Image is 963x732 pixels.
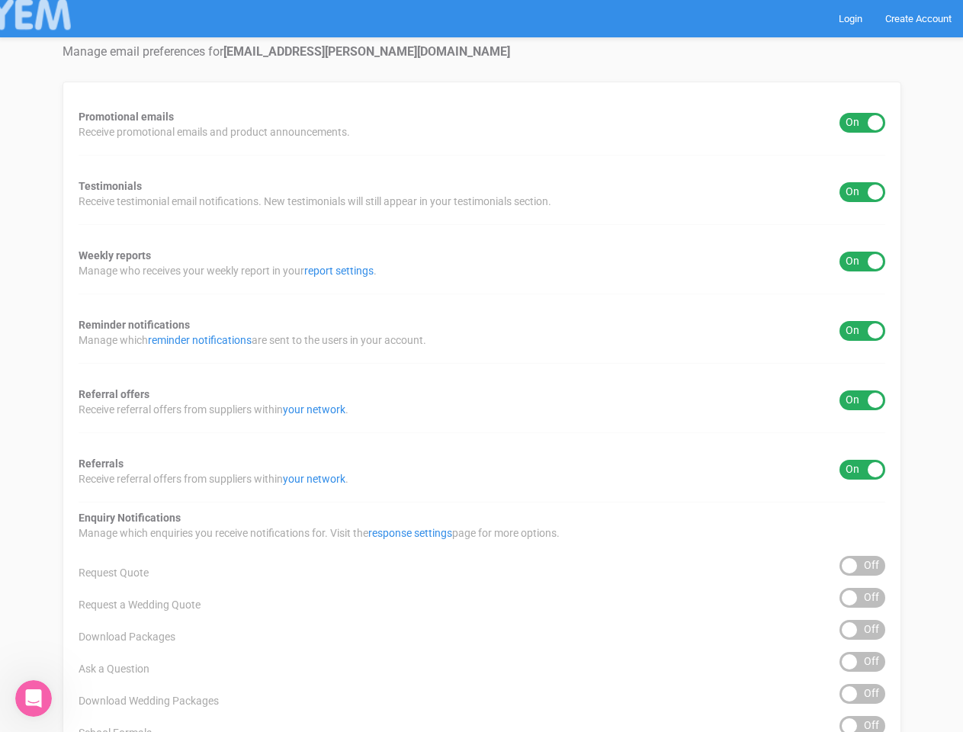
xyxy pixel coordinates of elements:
span: Manage who receives your weekly report in your . [79,263,377,278]
strong: Enquiry Notifications [79,512,181,524]
span: Request Quote [79,565,149,580]
span: Receive referral offers from suppliers within . [79,402,348,417]
span: Request a Wedding Quote [79,597,201,612]
span: Manage which enquiries you receive notifications for. Visit the page for more options. [79,525,560,541]
span: Ask a Question [79,661,149,676]
strong: [EMAIL_ADDRESS][PERSON_NAME][DOMAIN_NAME] [223,44,510,59]
a: your network [283,403,345,416]
a: report settings [304,265,374,277]
span: Manage which are sent to the users in your account. [79,332,426,348]
iframe: Intercom live chat [15,680,52,717]
strong: Weekly reports [79,249,151,262]
strong: Referral offers [79,388,149,400]
strong: Reminder notifications [79,319,190,331]
a: your network [283,473,345,485]
span: Receive testimonial email notifications. New testimonials will still appear in your testimonials ... [79,194,551,209]
strong: Testimonials [79,180,142,192]
a: response settings [368,527,452,539]
span: Download Packages [79,629,175,644]
strong: Promotional emails [79,111,174,123]
a: reminder notifications [148,334,252,346]
span: Download Wedding Packages [79,693,219,708]
span: Receive referral offers from suppliers within . [79,471,348,486]
strong: Referrals [79,457,124,470]
span: Receive promotional emails and product announcements. [79,124,350,140]
h4: Manage email preferences for [63,45,901,59]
